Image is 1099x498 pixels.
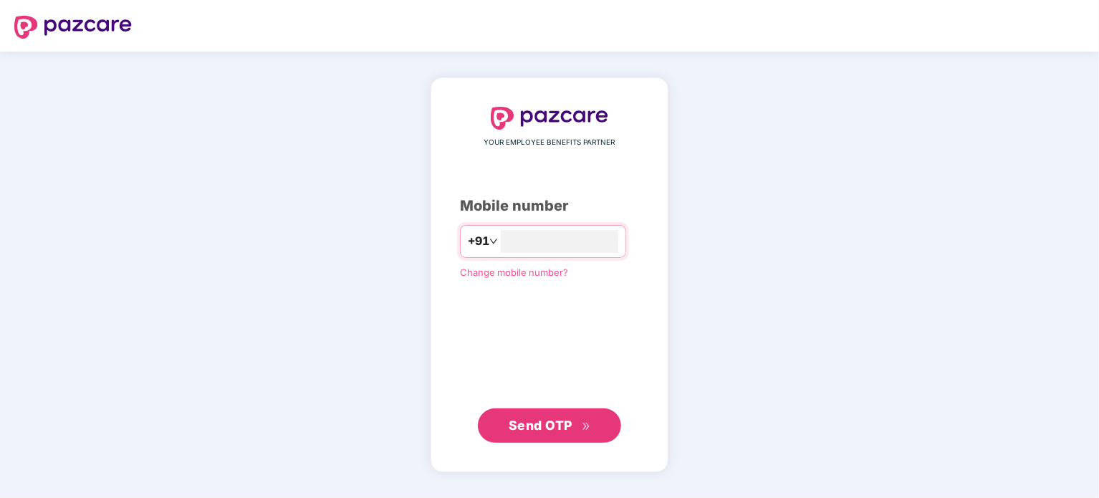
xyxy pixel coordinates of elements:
[460,195,639,217] div: Mobile number
[489,237,498,246] span: down
[468,232,489,250] span: +91
[491,107,608,130] img: logo
[478,408,621,443] button: Send OTPdouble-right
[460,267,568,278] a: Change mobile number?
[484,137,615,148] span: YOUR EMPLOYEE BENEFITS PARTNER
[582,422,591,431] span: double-right
[509,418,572,433] span: Send OTP
[14,16,132,39] img: logo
